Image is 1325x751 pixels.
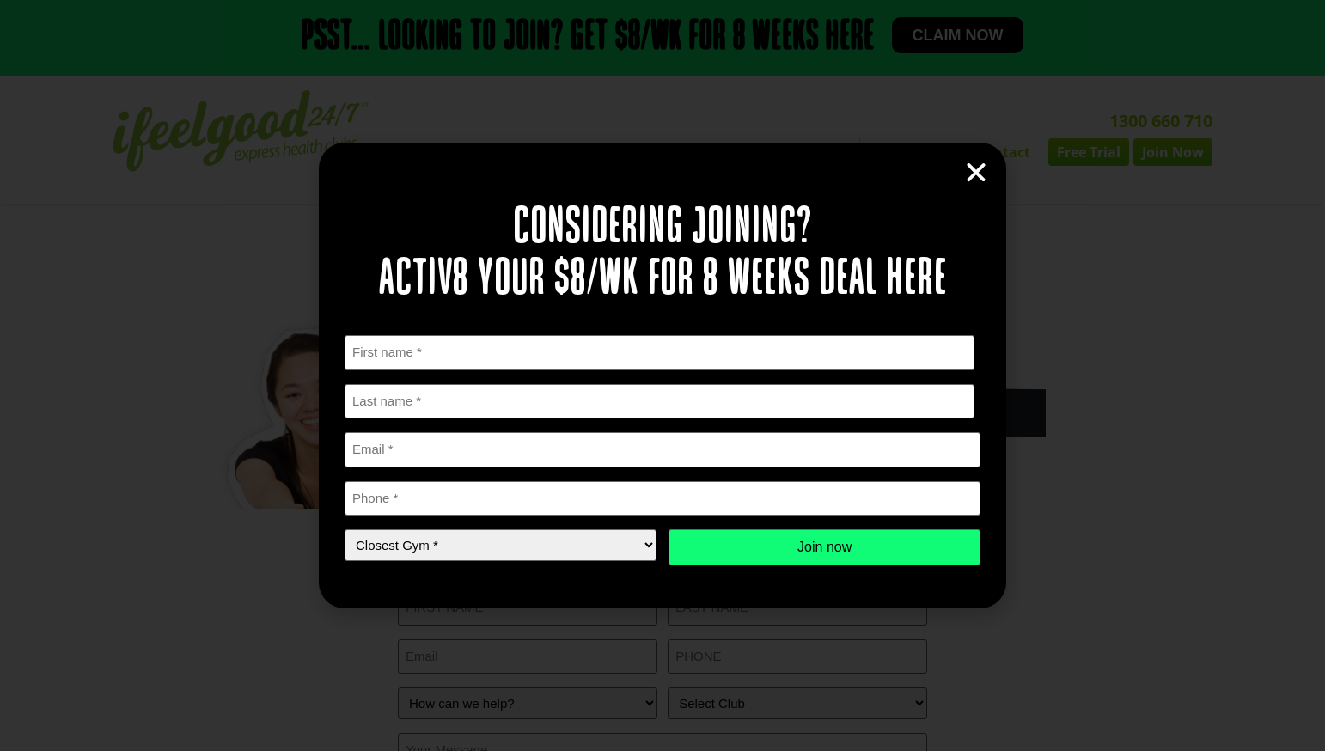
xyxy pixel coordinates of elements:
input: First name * [345,335,974,370]
input: Phone * [345,481,980,516]
input: Join now [669,529,980,565]
input: Last name * [345,384,974,419]
input: Email * [345,432,980,467]
h2: Considering joining? Activ8 your $8/wk for 8 weeks deal here [345,203,980,306]
a: Close [963,160,989,186]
